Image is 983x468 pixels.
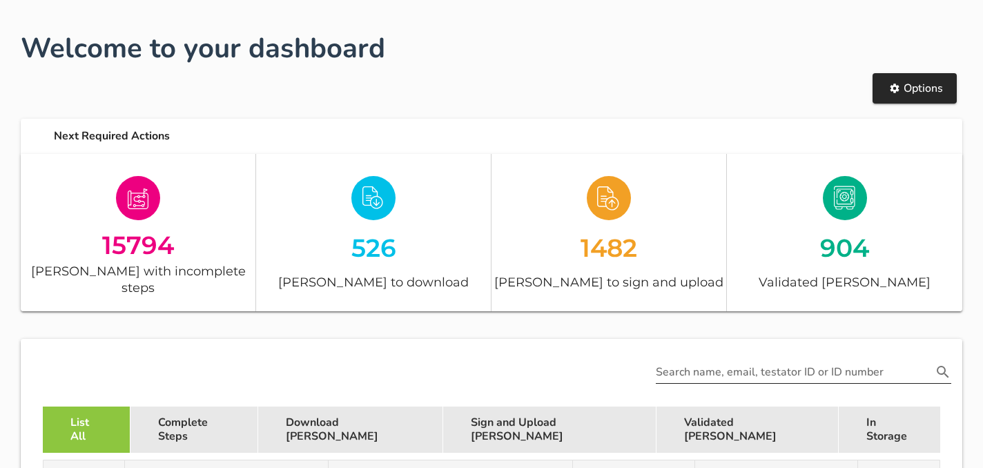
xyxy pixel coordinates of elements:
div: [PERSON_NAME] to sign and upload [491,271,726,295]
div: 1482 [491,233,726,263]
div: [PERSON_NAME] with incomplete steps [21,264,255,295]
div: 526 [256,233,491,263]
span: Options [886,81,943,96]
div: Sign and Upload [PERSON_NAME] [443,407,656,453]
div: List All [43,407,130,453]
div: Download [PERSON_NAME] [258,407,443,453]
div: 904 [727,233,962,263]
div: Validated [PERSON_NAME] [656,407,839,453]
div: Next Required Actions [43,119,962,154]
div: Validated [PERSON_NAME] [727,271,962,295]
div: 15794 [21,233,255,256]
div: [PERSON_NAME] to download [256,271,491,295]
button: Options [873,73,957,104]
div: In Storage [839,407,940,453]
div: Complete Steps [130,407,258,453]
button: Search name, email, testator ID or ID number appended action [931,363,955,381]
h1: Welcome to your dashboard [21,28,962,69]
